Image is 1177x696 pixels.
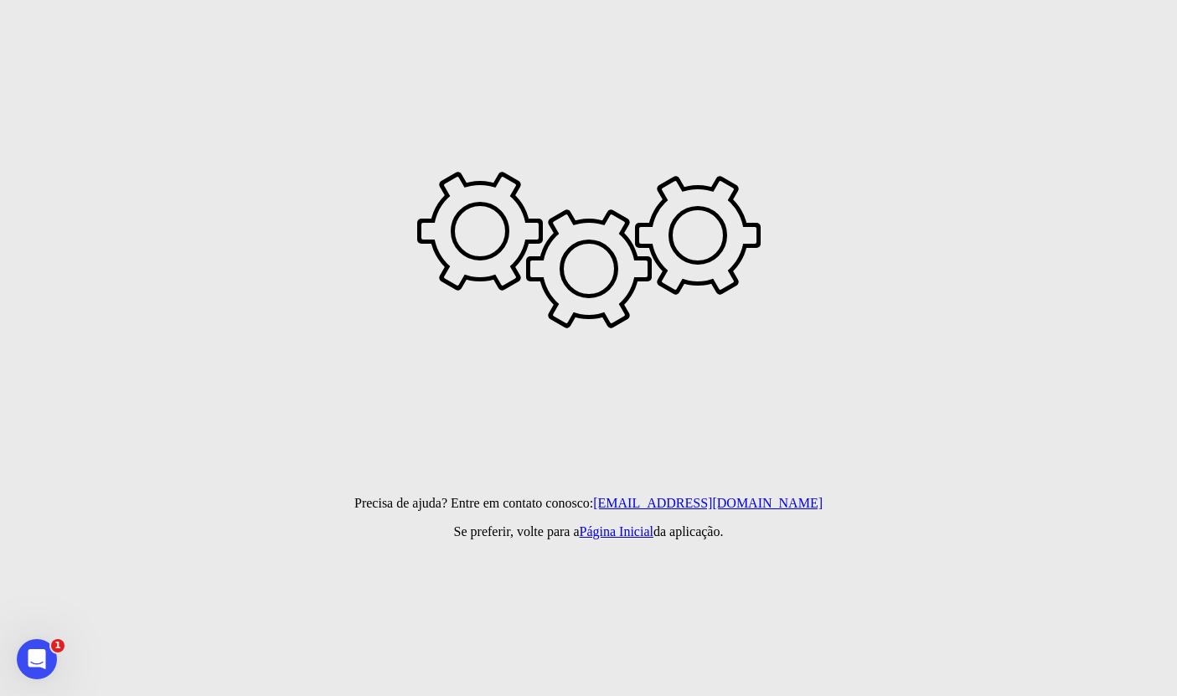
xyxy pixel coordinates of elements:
[17,639,57,679] iframe: Intercom live chat
[7,496,1170,511] p: Precisa de ajuda? Entre em contato conosco:
[7,524,1170,539] p: Se preferir, volte para a da aplicação.
[51,639,65,652] span: 1
[580,524,653,539] a: Página Inicial
[593,496,823,510] a: [EMAIL_ADDRESS][DOMAIN_NAME]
